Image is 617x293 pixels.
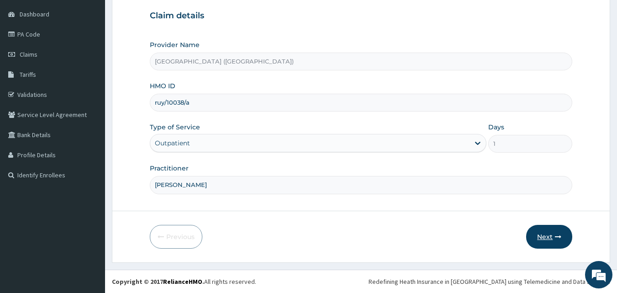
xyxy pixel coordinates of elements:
span: Tariffs [20,70,36,79]
input: Enter Name [150,176,573,194]
label: Provider Name [150,40,200,49]
span: Dashboard [20,10,49,18]
strong: Copyright © 2017 . [112,277,204,286]
h3: Claim details [150,11,573,21]
label: Days [488,123,504,132]
footer: All rights reserved. [105,270,617,293]
button: Next [526,225,572,249]
button: Previous [150,225,202,249]
span: We're online! [53,88,126,181]
textarea: Type your message and hit 'Enter' [5,196,174,228]
input: Enter HMO ID [150,94,573,112]
label: Practitioner [150,164,189,173]
label: Type of Service [150,123,200,132]
span: Claims [20,50,37,59]
div: Redefining Heath Insurance in [GEOGRAPHIC_DATA] using Telemedicine and Data Science! [369,277,610,286]
label: HMO ID [150,81,175,91]
img: d_794563401_company_1708531726252_794563401 [17,46,37,69]
a: RelianceHMO [163,277,202,286]
div: Outpatient [155,139,190,148]
div: Chat with us now [47,51,153,63]
div: Minimize live chat window [150,5,172,27]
